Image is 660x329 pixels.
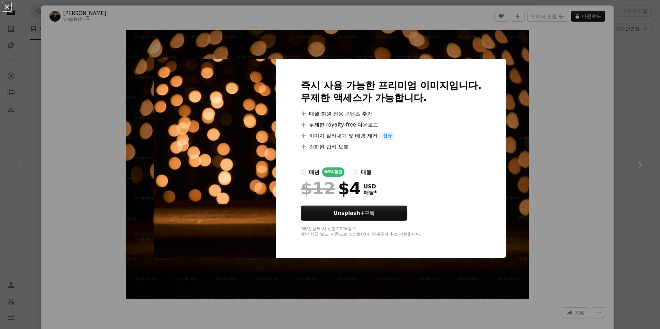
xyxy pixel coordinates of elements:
div: 매월 [361,168,371,176]
li: 매월 회원 전용 콘텐츠 추가 [301,110,482,118]
input: 매년66%할인 [301,169,306,175]
li: 무제한 royalty-free 다운로드 [301,121,482,129]
li: 강화된 법적 보호 [301,143,482,151]
strong: Unsplash+ [333,210,364,216]
span: $12 [301,179,335,197]
h2: 즉시 사용 가능한 프리미엄 이미지입니다. 무제한 액세스가 가능합니다. [301,79,482,104]
span: 신규 [380,132,395,140]
li: 이미지 잘라내기 및 배경 제거 [301,132,482,140]
div: 66% 할인 [322,167,344,177]
img: premium_photo-1667544928728-ab4bfed4648c [154,59,276,258]
div: *매년 납부 시 선불로 $48 청구 해당 세금 별도. 자동으로 연장됩니다. 언제든지 취소 가능합니다. [301,226,482,237]
input: 매월 [353,169,358,175]
button: Unsplash+구독 [301,206,407,221]
div: 매년 [309,168,319,176]
div: $4 [301,179,361,197]
span: USD [364,184,377,190]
